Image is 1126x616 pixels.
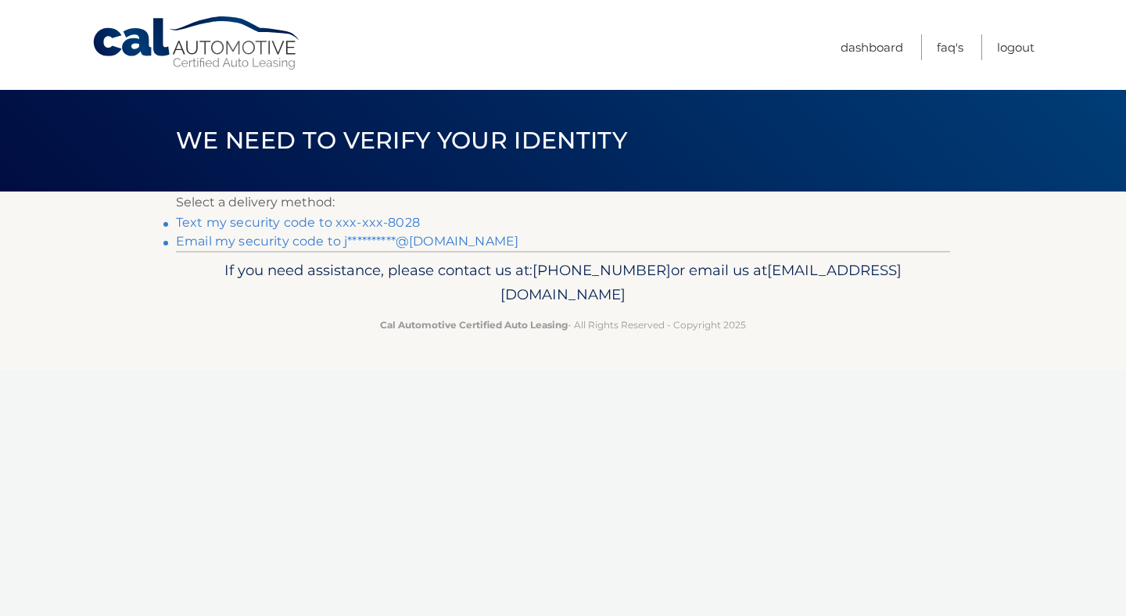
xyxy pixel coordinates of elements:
span: We need to verify your identity [176,126,627,155]
a: Logout [997,34,1035,60]
a: Dashboard [841,34,903,60]
a: Cal Automotive [91,16,303,71]
p: If you need assistance, please contact us at: or email us at [186,258,940,308]
p: Select a delivery method: [176,192,950,213]
a: Text my security code to xxx-xxx-8028 [176,215,420,230]
a: FAQ's [937,34,963,60]
span: [PHONE_NUMBER] [533,261,671,279]
a: Email my security code to j**********@[DOMAIN_NAME] [176,234,518,249]
strong: Cal Automotive Certified Auto Leasing [380,319,568,331]
p: - All Rights Reserved - Copyright 2025 [186,317,940,333]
